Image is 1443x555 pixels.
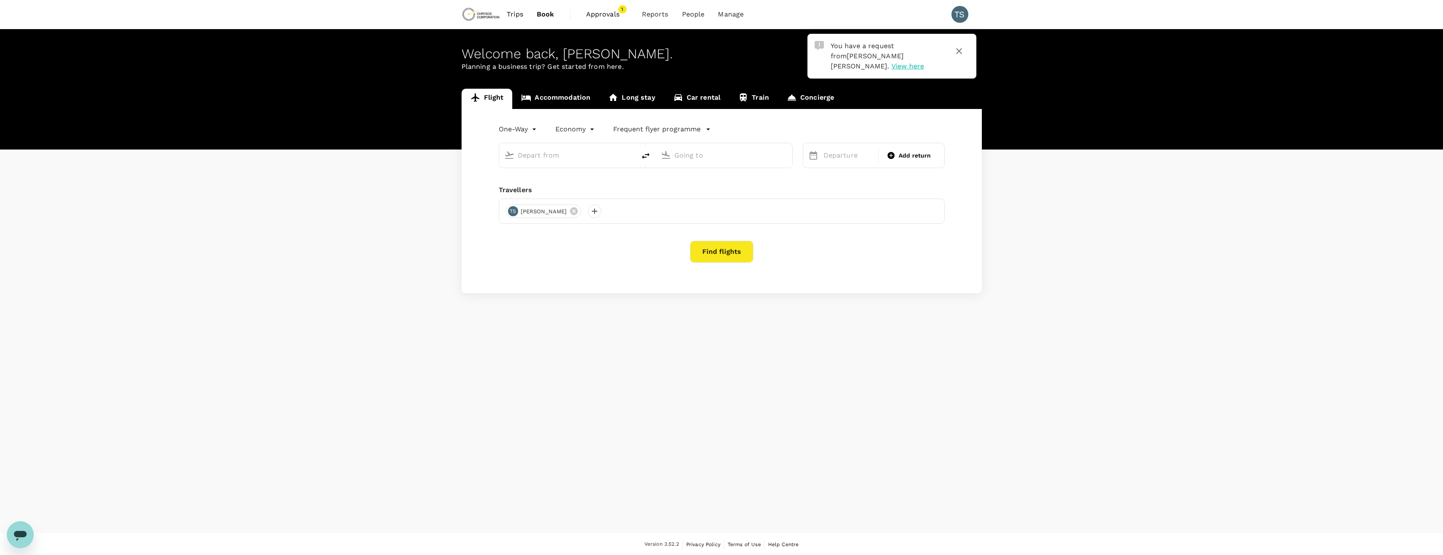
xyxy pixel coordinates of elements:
a: Long stay [599,89,664,109]
input: Going to [674,149,774,162]
span: Version 3.52.2 [644,540,679,549]
p: Planning a business trip? Get started from here. [462,62,982,72]
span: [PERSON_NAME] [PERSON_NAME] [831,52,904,70]
div: Economy [555,122,596,136]
a: Terms of Use [728,540,761,549]
span: Approvals [586,9,628,19]
span: You have a request from . [831,42,904,70]
button: Open [630,154,631,156]
span: Terms of Use [728,541,761,547]
span: View here [891,62,924,70]
span: Book [537,9,554,19]
div: TS [951,6,968,23]
a: Concierge [778,89,843,109]
span: Privacy Policy [686,541,720,547]
iframe: Button to launch messaging window [7,521,34,548]
img: Chrysos Corporation [462,5,500,24]
p: Departure [823,150,874,161]
a: Car rental [664,89,730,109]
span: Trips [507,9,523,19]
span: Add return [899,151,931,160]
a: Accommodation [512,89,599,109]
button: Find flights [690,241,753,263]
div: Travellers [499,185,945,195]
button: delete [636,146,656,166]
span: People [682,9,705,19]
div: TS [508,206,518,216]
input: Depart from [518,149,618,162]
a: Help Centre [768,540,799,549]
a: Flight [462,89,513,109]
div: Welcome back , [PERSON_NAME] . [462,46,982,62]
button: Open [786,154,788,156]
span: Manage [718,9,744,19]
span: [PERSON_NAME] [516,207,572,216]
span: 1 [618,5,627,14]
img: Approval Request [815,41,824,50]
button: Frequent flyer programme [613,124,711,134]
span: Reports [642,9,669,19]
div: TS[PERSON_NAME] [506,204,582,218]
p: Frequent flyer programme [613,124,701,134]
div: One-Way [499,122,538,136]
span: Help Centre [768,541,799,547]
a: Train [729,89,778,109]
a: Privacy Policy [686,540,720,549]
